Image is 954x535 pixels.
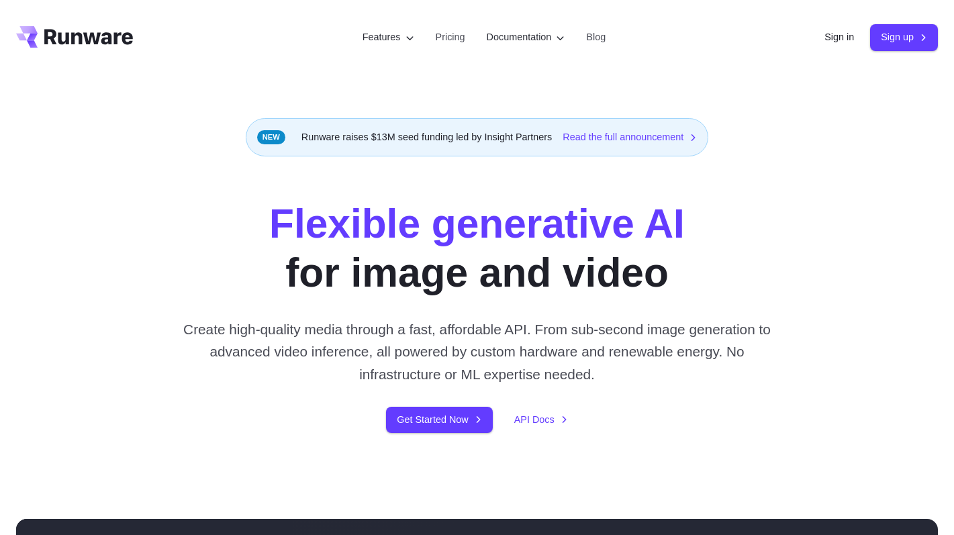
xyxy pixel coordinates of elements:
[563,130,697,145] a: Read the full announcement
[246,118,709,156] div: Runware raises $13M seed funding led by Insight Partners
[269,201,685,246] strong: Flexible generative AI
[824,30,854,45] a: Sign in
[16,26,133,48] a: Go to /
[586,30,606,45] a: Blog
[269,199,685,297] h1: for image and video
[182,318,772,385] p: Create high-quality media through a fast, affordable API. From sub-second image generation to adv...
[436,30,465,45] a: Pricing
[487,30,565,45] label: Documentation
[363,30,414,45] label: Features
[386,407,492,433] a: Get Started Now
[870,24,938,50] a: Sign up
[514,412,568,428] a: API Docs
